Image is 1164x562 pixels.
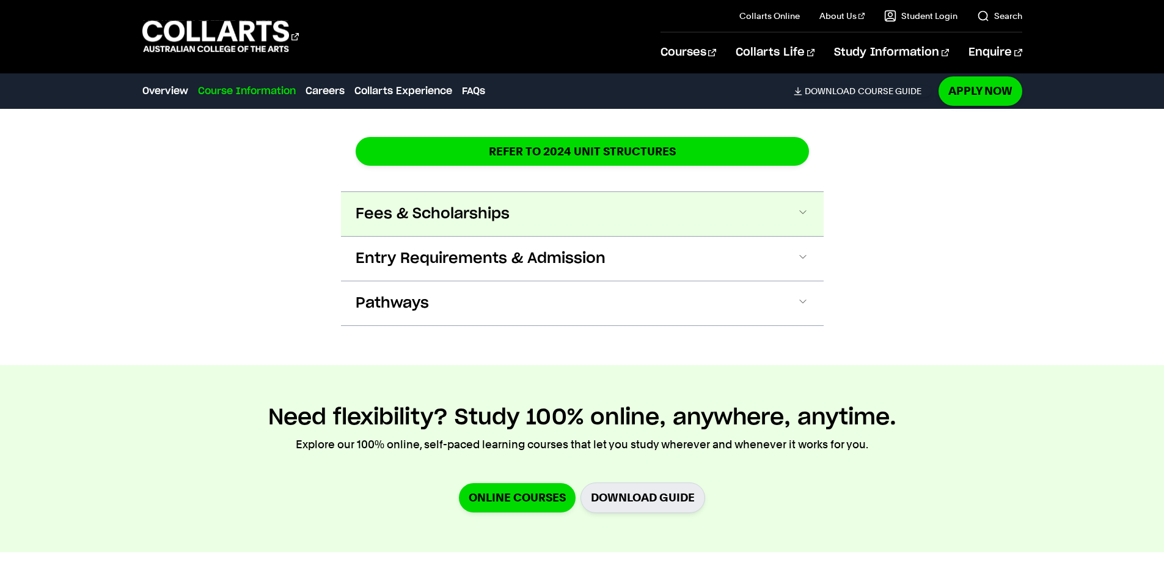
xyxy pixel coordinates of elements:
a: Careers [306,84,345,98]
div: Go to homepage [142,19,299,54]
a: Student Login [884,10,957,22]
a: About Us [819,10,865,22]
h2: Need flexibility? Study 100% online, anywhere, anytime. [268,404,896,431]
button: Pathways [341,281,824,325]
a: Collarts Experience [354,84,452,98]
span: Download [805,86,855,97]
button: Entry Requirements & Admission [341,237,824,281]
a: Enquire [968,32,1022,73]
a: Collarts Online [739,10,800,22]
span: Pathways [356,294,429,313]
a: DownloadCourse Guide [794,86,931,97]
p: Explore our 100% online, self-paced learning courses that let you study wherever and whenever it ... [296,436,868,453]
span: Entry Requirements & Admission [356,249,606,268]
a: FAQs [462,84,485,98]
a: Collarts Life [736,32,814,73]
a: Courses [661,32,716,73]
a: Download Guide [580,483,705,512]
a: Apply Now [939,76,1022,105]
span: Fees & Scholarships [356,204,510,224]
a: Search [977,10,1022,22]
button: Fees & Scholarships [341,192,824,236]
a: Overview [142,84,188,98]
a: Course Information [198,84,296,98]
a: Online Courses [459,483,576,512]
a: Study Information [834,32,949,73]
a: REFER TO 2024 unit structures [356,137,809,166]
